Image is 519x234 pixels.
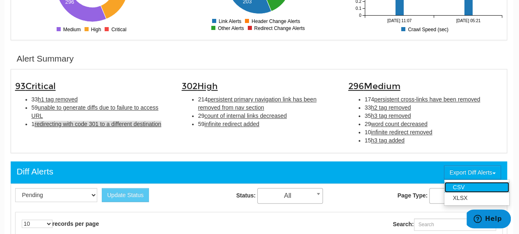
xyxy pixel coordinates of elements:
[32,104,159,119] span: unable to generate diffs due to failure to access URL
[365,128,503,136] li: 10
[22,220,99,228] label: records per page
[198,112,336,120] li: 29
[364,81,400,92] span: Medium
[348,81,400,92] span: 296
[371,137,405,144] span: h3 tag added
[198,96,317,111] span: persistent primary navigation link has been removed from nav section
[258,190,322,202] span: All
[17,53,74,65] div: Alert Summary
[371,121,428,127] span: word count decreased
[414,218,496,231] input: Search:
[430,190,494,202] span: Any
[25,81,56,92] span: Critical
[236,192,256,199] strong: Status:
[371,104,411,111] span: h2 tag removed
[32,95,169,103] li: 33
[393,218,496,231] label: Search:
[15,81,56,92] span: 93
[198,95,336,112] li: 214
[32,120,169,128] li: 1
[17,165,53,178] div: Diff Alerts
[444,165,501,179] button: Export Diff Alerts
[374,96,480,103] span: persistent cross-links have been removed
[387,18,412,23] tspan: [DATE] 11:07
[371,129,432,135] span: infinite redirect removed
[34,121,161,127] span: redirecting with code 301 to a different destination
[444,182,509,193] a: CSV
[197,81,218,92] span: High
[198,120,336,128] li: 59
[444,193,509,203] a: XLSX
[456,18,480,23] tspan: [DATE] 05:21
[204,112,287,119] span: count of internal links decreased
[371,112,411,119] span: h3 tag removed
[359,13,361,18] tspan: 0
[32,103,169,120] li: 59
[365,95,503,103] li: 174
[397,192,428,199] strong: Page Type:
[102,188,149,202] button: Update Status
[38,96,78,103] span: h1 tag removed
[355,6,361,11] tspan: 0.1
[365,136,503,145] li: 15
[365,120,503,128] li: 29
[182,81,218,92] span: 302
[365,103,503,112] li: 33
[466,209,511,230] iframe: Opens a widget where you can find more information
[204,121,259,127] span: infinite redirect added
[257,188,323,204] span: All
[429,188,495,204] span: Any
[365,112,503,120] li: 35
[22,220,53,228] select: records per page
